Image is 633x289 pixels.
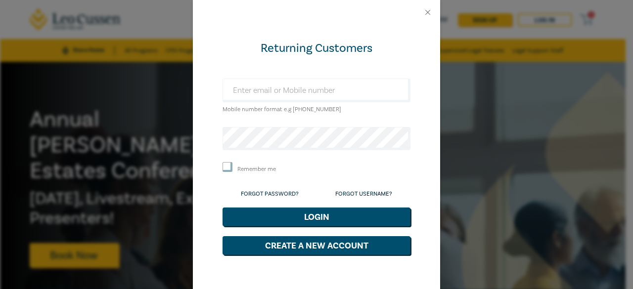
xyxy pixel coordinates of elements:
a: Forgot Password? [241,190,299,198]
button: Login [223,207,410,226]
input: Enter email or Mobile number [223,79,410,102]
a: Forgot Username? [335,190,392,198]
button: Close [423,8,432,17]
small: Mobile number format e.g [PHONE_NUMBER] [223,106,341,113]
div: Returning Customers [223,41,410,56]
label: Remember me [237,165,276,173]
button: Create a New Account [223,236,410,255]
